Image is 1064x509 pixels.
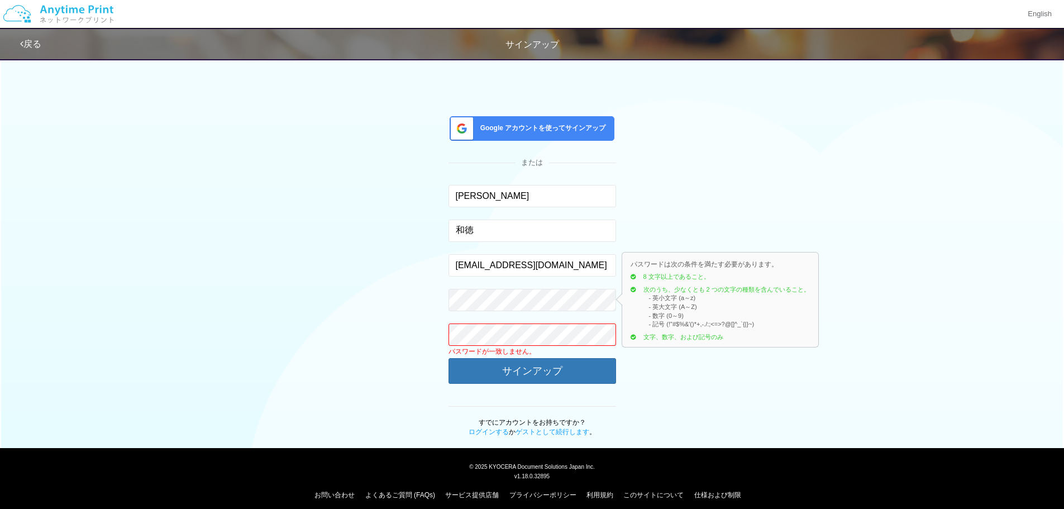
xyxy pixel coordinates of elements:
input: 姓 [448,185,616,207]
a: 仕様および制限 [694,491,741,499]
a: 戻る [20,39,41,49]
span: 8 文字以上であること。 [643,273,710,280]
div: - 英大文字 (A～Z) [649,303,810,312]
a: よくあるご質問 (FAQs) [365,491,435,499]
a: このサイトについて [623,491,684,499]
span: サインアップ [505,40,559,49]
a: プライバシーポリシー [509,491,576,499]
span: v1.18.0.32895 [514,473,550,479]
div: - 記号 (!"#$%&'()*+,-./:;<=>?@[]^_`{|}~) [649,320,810,329]
span: パスワードが一致しません。 [448,348,536,355]
a: サービス提供店舗 [445,491,499,499]
input: メールアドレス [448,254,616,277]
div: - 数字 (0～9) [649,312,810,321]
a: ゲストとして続行します [516,428,589,436]
span: か 。 [469,428,596,436]
span: 次のうち、少なくとも 2 つの文字の種類を含んでいること。 [643,286,810,293]
a: ログインする [469,428,509,436]
div: または [448,158,616,168]
div: - 英小文字 (a～z) [649,294,810,303]
button: サインアップ [448,358,616,384]
input: 名 [448,220,616,242]
span: © 2025 KYOCERA Document Solutions Japan Inc. [469,463,595,470]
span: パスワードは次の条件を満たす必要があります。 [631,260,778,268]
a: お問い合わせ [314,491,355,499]
a: 利用規約 [586,491,613,499]
p: すでにアカウントをお持ちですか？ [469,418,596,437]
span: Google アカウントを使ってサインアップ [476,123,606,133]
span: 文字、数字、および記号のみ [643,334,723,340]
